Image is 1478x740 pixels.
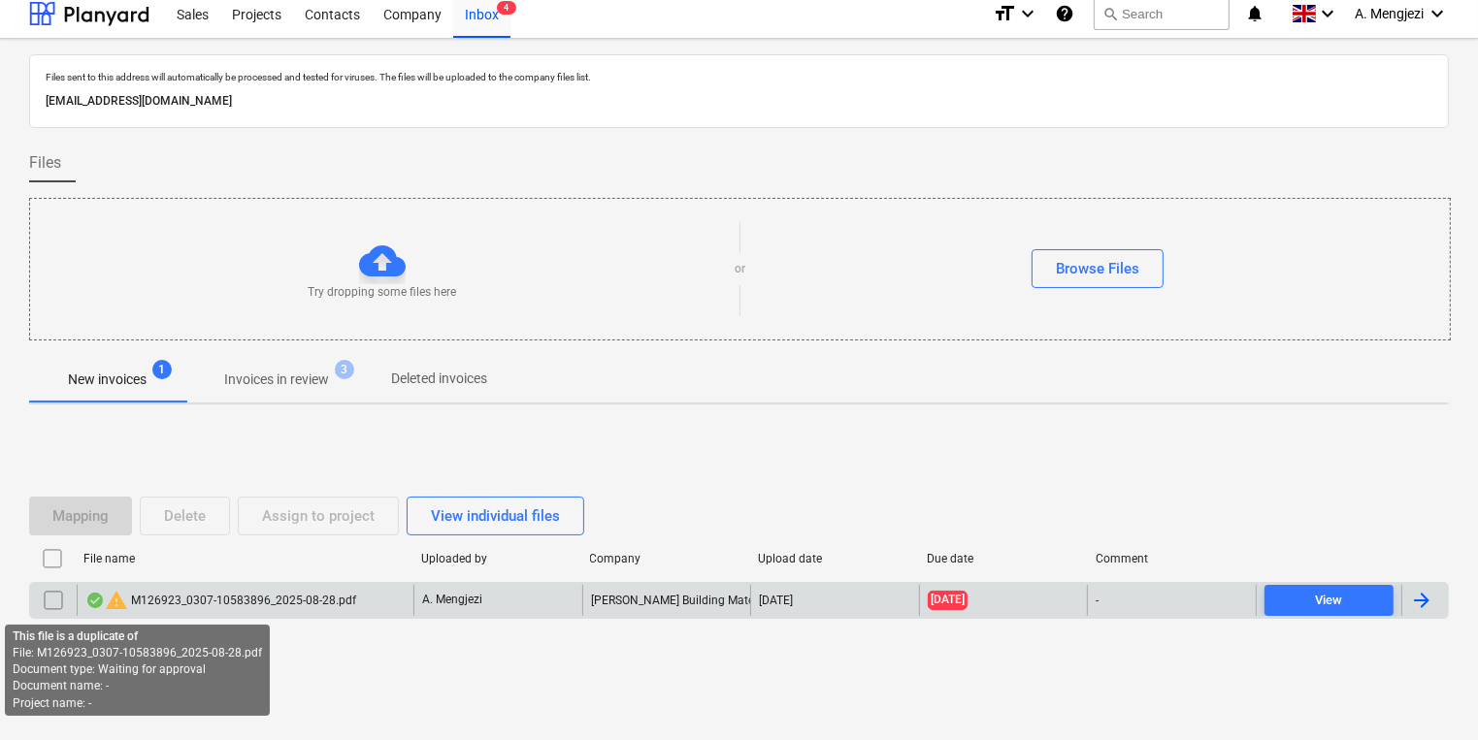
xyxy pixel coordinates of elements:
[1265,585,1394,616] button: View
[422,592,482,608] p: A. Mengjezi
[335,360,354,379] span: 3
[497,1,516,15] span: 4
[582,585,751,616] div: [PERSON_NAME] Building Materials UK Limited t/a Minster
[758,552,911,565] div: Upload date
[391,369,487,389] p: Deleted invoices
[1316,2,1339,25] i: keyboard_arrow_down
[1032,249,1164,288] button: Browse Files
[421,552,575,565] div: Uploaded by
[1096,552,1249,565] div: Comment
[85,593,105,608] div: OCR finished
[309,284,457,301] p: Try dropping some files here
[1056,256,1139,281] div: Browse Files
[590,552,743,565] div: Company
[759,594,793,607] div: [DATE]
[1055,2,1074,25] i: Knowledge base
[928,591,968,609] span: [DATE]
[29,198,1451,340] div: Try dropping some files hereorBrowse Files
[152,360,172,379] span: 1
[1316,590,1343,612] div: View
[735,261,745,277] p: or
[29,151,61,175] span: Files
[224,370,329,390] p: Invoices in review
[85,589,356,612] div: M126923_0307-10583896_2025-08-28.pdf
[1245,2,1265,25] i: notifications
[105,589,128,612] span: warning
[1102,6,1118,21] span: search
[1355,6,1424,21] span: A. Mengjezi
[46,71,1432,83] p: Files sent to this address will automatically be processed and tested for viruses. The files will...
[1016,2,1039,25] i: keyboard_arrow_down
[1381,647,1478,740] iframe: Chat Widget
[1096,594,1099,607] div: -
[927,552,1080,565] div: Due date
[431,503,560,529] div: View individual files
[46,91,1432,112] p: [EMAIL_ADDRESS][DOMAIN_NAME]
[83,552,406,565] div: File name
[407,497,584,535] button: View individual files
[1426,2,1449,25] i: keyboard_arrow_down
[68,370,147,390] p: New invoices
[993,2,1016,25] i: format_size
